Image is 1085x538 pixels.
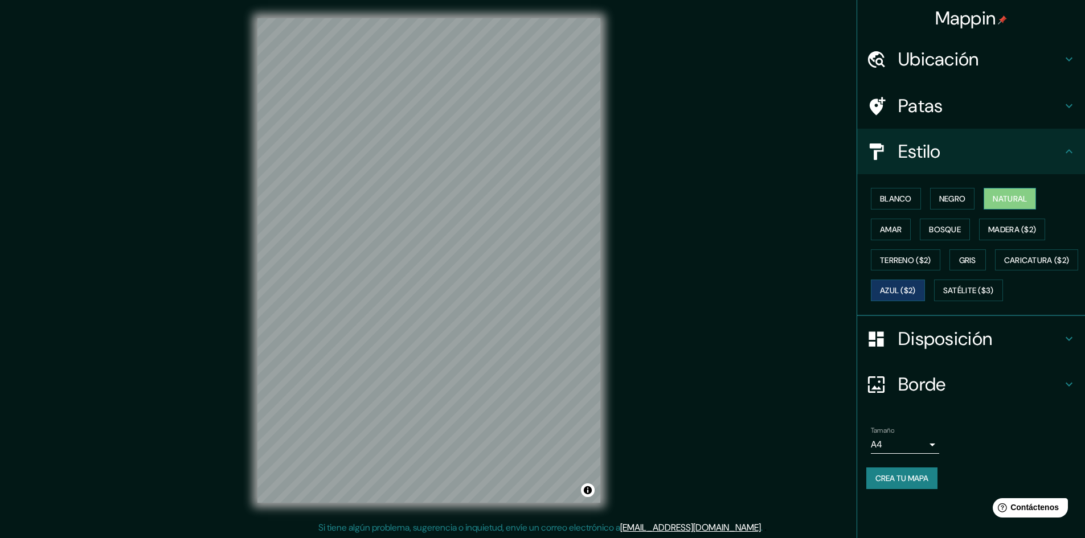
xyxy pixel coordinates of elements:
button: Madera ($2) [979,219,1045,240]
div: Ubicación [857,36,1085,82]
font: Estilo [898,139,941,163]
font: Borde [898,372,946,396]
font: Disposición [898,327,992,351]
font: Natural [993,194,1027,204]
button: Terreno ($2) [871,249,940,271]
div: Disposición [857,316,1085,362]
font: Madera ($2) [988,224,1036,235]
button: Azul ($2) [871,280,925,301]
font: . [761,521,763,533]
button: Bosque [920,219,970,240]
div: Borde [857,362,1085,407]
font: Satélite ($3) [943,286,994,296]
button: Activar o desactivar atribución [581,483,595,497]
font: Caricatura ($2) [1004,255,1070,265]
button: Natural [984,188,1036,210]
button: Blanco [871,188,921,210]
a: [EMAIL_ADDRESS][DOMAIN_NAME] [620,521,761,533]
font: Negro [939,194,966,204]
font: Si tiene algún problema, sugerencia o inquietud, envíe un correo electrónico a [318,521,620,533]
font: Blanco [880,194,912,204]
font: Crea tu mapa [875,473,928,483]
font: . [763,521,764,533]
font: Azul ($2) [880,286,916,296]
button: Caricatura ($2) [995,249,1079,271]
font: Amar [880,224,902,235]
button: Crea tu mapa [866,467,937,489]
button: Gris [949,249,986,271]
button: Amar [871,219,911,240]
font: Ubicación [898,47,979,71]
button: Negro [930,188,975,210]
div: Patas [857,83,1085,129]
div: A4 [871,436,939,454]
img: pin-icon.png [998,15,1007,24]
font: . [764,521,767,533]
div: Estilo [857,129,1085,174]
iframe: Lanzador de widgets de ayuda [984,494,1072,525]
font: Terreno ($2) [880,255,931,265]
font: A4 [871,438,882,450]
font: Tamaño [871,426,894,435]
font: Gris [959,255,976,265]
button: Satélite ($3) [934,280,1003,301]
font: Patas [898,94,943,118]
canvas: Mapa [257,18,600,503]
font: Bosque [929,224,961,235]
font: Mappin [935,6,996,30]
